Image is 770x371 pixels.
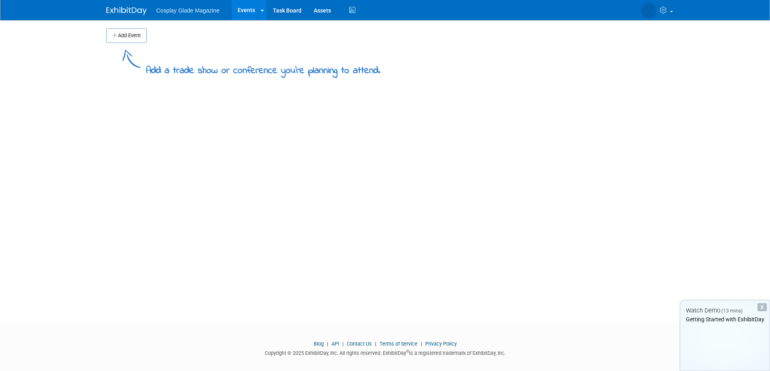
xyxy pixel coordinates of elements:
span: | [340,341,346,347]
img: Mage Gladen [641,3,656,18]
a: API [331,341,339,347]
sup: ® [406,349,409,354]
div: Dismiss [757,303,767,311]
a: Blog [314,341,324,347]
span: | [373,341,378,347]
span: | [325,341,330,347]
span: | [419,341,424,347]
img: ExhibitDay [106,7,147,15]
div: Watch Demo [680,306,770,315]
div: Getting Started with ExhibitDay [680,315,770,323]
div: Add a trade show or conference you're planning to attend. [146,58,380,78]
button: Add Event [106,28,147,43]
a: Privacy Policy [425,341,457,347]
a: Contact Us [347,341,372,347]
a: Terms of Service [380,341,418,347]
span: (13 mins) [721,308,743,314]
span: Cosplay Glade Magazine [156,7,219,14]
